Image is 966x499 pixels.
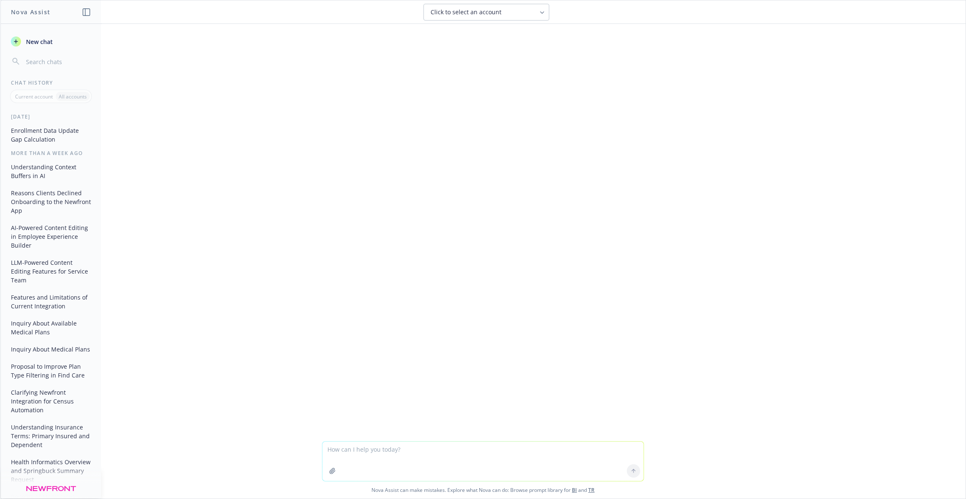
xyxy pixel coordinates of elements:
div: More than a week ago [1,150,101,157]
button: Proposal to Improve Plan Type Filtering in Find Care [8,359,94,382]
a: TR [588,486,595,494]
span: Nova Assist can make mistakes. Explore what Nova can do: Browse prompt library for and [4,481,962,499]
h1: Nova Assist [11,8,50,16]
button: Reasons Clients Declined Onboarding to the Newfront App [8,186,94,217]
a: BI [572,486,577,494]
button: LLM-Powered Content Editing Features for Service Team [8,256,94,287]
div: Chat History [1,79,101,86]
button: Understanding Insurance Terms: Primary Insured and Dependent [8,420,94,452]
button: Clarifying Newfront Integration for Census Automation [8,385,94,417]
span: Click to select an account [431,8,501,16]
input: Search chats [24,56,91,67]
button: New chat [8,34,94,49]
button: Inquiry About Medical Plans [8,342,94,356]
p: All accounts [59,93,87,100]
button: Health Informatics Overview and Springbuck Summary Request [8,455,94,486]
p: Current account [15,93,53,100]
button: Click to select an account [423,4,549,21]
button: Understanding Context Buffers in AI [8,160,94,183]
button: AI-Powered Content Editing in Employee Experience Builder [8,221,94,252]
button: Enrollment Data Update Gap Calculation [8,124,94,146]
span: New chat [24,37,53,46]
div: [DATE] [1,113,101,120]
button: Inquiry About Available Medical Plans [8,316,94,339]
button: Features and Limitations of Current Integration [8,290,94,313]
